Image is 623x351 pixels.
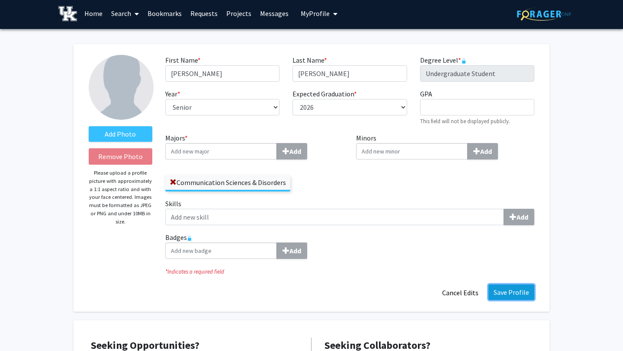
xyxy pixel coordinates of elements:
label: GPA [420,89,432,99]
label: Majors [165,133,344,160]
label: Expected Graduation [292,89,357,99]
label: Minors [356,133,534,160]
svg: This information is provided and automatically updated by the University of Kentucky and is not e... [461,58,466,64]
button: Minors [467,143,498,160]
img: University of Kentucky Logo [58,6,77,21]
button: Cancel Edits [437,284,484,301]
label: Year [165,89,180,99]
label: Communication Sciences & Disorders [165,175,290,190]
b: Add [289,147,301,156]
button: Skills [504,209,534,225]
button: Remove Photo [89,148,152,165]
img: ForagerOne Logo [517,7,571,21]
label: AddProfile Picture [89,126,152,142]
label: First Name [165,55,201,65]
p: Please upload a profile picture with approximately a 1:1 aspect ratio and with your face centered... [89,169,152,226]
button: Majors* [276,143,307,160]
input: SkillsAdd [165,209,504,225]
button: Save Profile [488,284,534,300]
input: MinorsAdd [356,143,468,160]
img: Profile Picture [89,55,154,120]
span: My Profile [301,9,330,18]
i: Indicates a required field [165,268,534,276]
label: Degree Level [420,55,466,65]
label: Badges [165,232,534,259]
label: Skills [165,198,534,225]
b: Add [517,213,528,221]
label: Last Name [292,55,327,65]
b: Add [480,147,492,156]
b: Add [289,246,301,255]
iframe: Chat [6,312,37,345]
small: This field will not be displayed publicly. [420,118,510,124]
input: Majors*Add [165,143,277,160]
button: Badges [276,243,307,259]
input: BadgesAdd [165,243,277,259]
